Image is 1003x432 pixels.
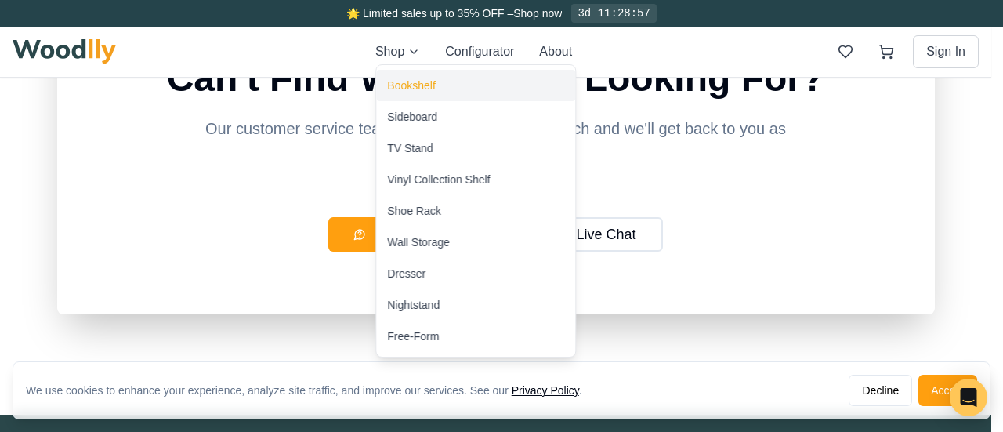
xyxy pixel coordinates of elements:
[387,203,440,219] div: Shoe Rack
[387,78,435,93] div: Bookshelf
[387,329,439,344] div: Free-Form
[387,172,490,187] div: Vinyl Collection Shelf
[387,266,425,281] div: Dresser
[387,109,437,125] div: Sideboard
[387,140,433,156] div: TV Stand
[375,64,576,358] div: Shop
[387,297,440,313] div: Nightstand
[387,234,450,250] div: Wall Storage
